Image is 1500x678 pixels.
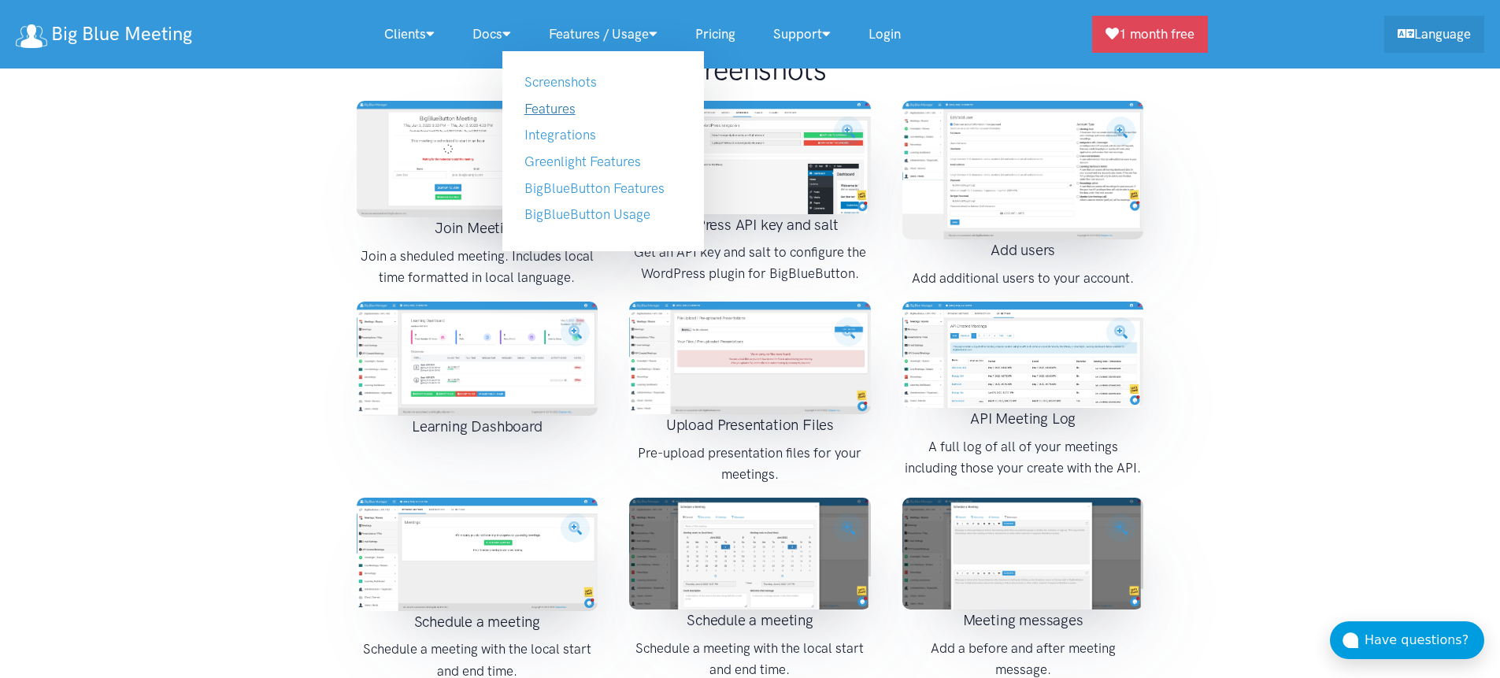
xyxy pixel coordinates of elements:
a: Features / Usage [530,17,676,51]
a: BigBlueButton Usage [524,206,650,222]
p: Pre-upload presentation files for your meetings. [629,443,871,485]
a: Login [850,17,920,51]
img: Schedule a meeting [629,498,871,609]
h4: API Meeting Log [902,408,1144,430]
a: Learning Dashboard [357,349,598,365]
h1: Screenshots [493,50,1007,88]
a: Docs [454,17,530,51]
a: Support [754,17,850,51]
p: Add additional users to your account. [902,268,1144,289]
a: BigBlueButton Features [524,180,665,196]
a: Meeting messages [902,544,1144,560]
img: API Meeting Log [902,302,1144,408]
h4: Schedule a meeting [357,611,598,633]
img: Meeting messages [902,498,1144,609]
a: Upload Presentation Files [629,349,871,365]
a: 1 month free [1092,16,1208,53]
a: Greenlight Features [524,154,641,169]
a: Add users [902,161,1144,176]
div: Have questions? [1365,630,1484,650]
a: Clients [365,17,454,51]
a: Join Meeting [357,150,598,165]
p: Get an API key and salt to configure the WordPress plugin for BigBlueButton. [629,242,871,284]
h4: WordPress API key and salt [629,214,871,236]
a: Language [1384,16,1484,53]
img: Schedule a meeting [357,498,598,610]
a: Pricing [676,17,754,51]
a: Schedule a meeting [357,545,598,561]
a: Features [524,101,576,117]
a: Big Blue Meeting [16,17,192,51]
img: Learning Dashboard [357,302,598,416]
a: API Meeting Log [902,346,1144,361]
button: Have questions? [1330,621,1484,659]
h4: Schedule a meeting [629,609,871,632]
a: Screenshots [524,74,597,90]
h4: Add users [902,239,1144,261]
a: Integrations [524,127,596,143]
img: Add users [902,101,1144,239]
p: Join a sheduled meeting. Includes local time formatted in local language. [357,246,598,288]
a: Schedule a meeting [629,544,871,560]
img: Join Meeting [357,101,598,217]
img: Upload Presentation Files [629,302,871,415]
h4: Learning Dashboard [357,416,598,438]
p: A full log of all of your meetings including those your create with the API. [902,436,1144,479]
a: WordPress API key and salt [629,148,871,164]
h4: Join Meeting [357,217,598,239]
h4: Meeting messages [902,609,1144,632]
img: logo [16,24,47,48]
h4: Upload Presentation Files [629,414,871,436]
img: WordPress API key and salt [629,101,871,213]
